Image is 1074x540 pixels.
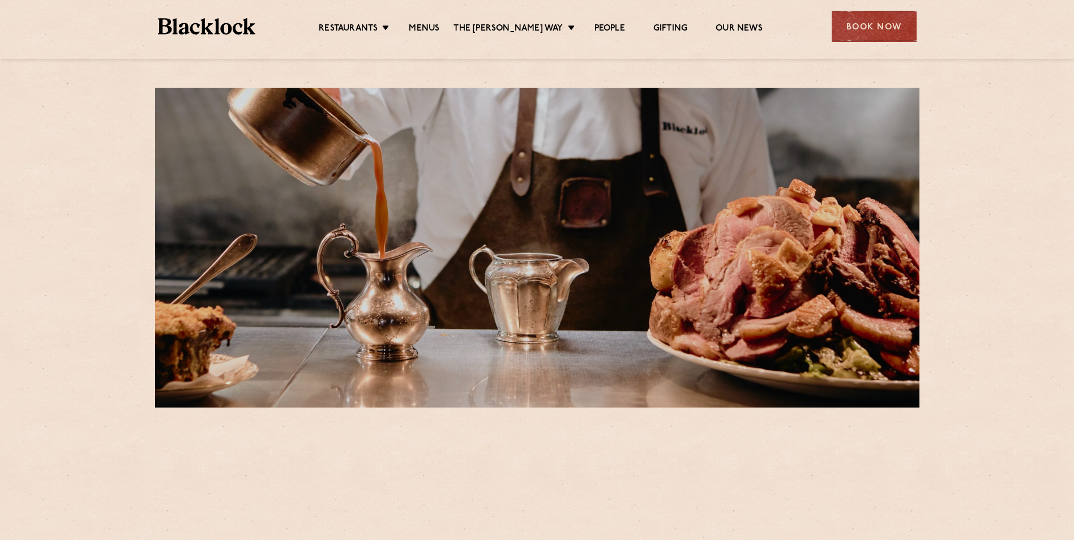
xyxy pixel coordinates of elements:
[158,18,256,35] img: BL_Textured_Logo-footer-cropped.svg
[594,23,625,36] a: People
[409,23,439,36] a: Menus
[653,23,687,36] a: Gifting
[453,23,563,36] a: The [PERSON_NAME] Way
[319,23,378,36] a: Restaurants
[716,23,763,36] a: Our News
[832,11,917,42] div: Book Now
